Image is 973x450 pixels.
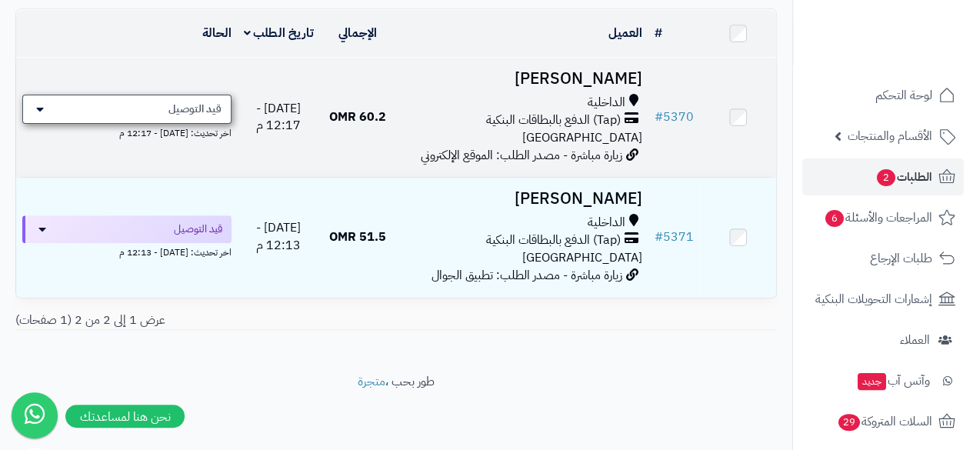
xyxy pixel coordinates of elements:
span: لوحة التحكم [875,85,932,106]
a: الإجمالي [338,24,377,42]
span: 51.5 OMR [329,228,386,246]
span: [DATE] - 12:17 م [256,99,301,135]
span: الطلبات [875,166,932,188]
div: اخر تحديث: [DATE] - 12:17 م [22,124,232,140]
span: العملاء [900,329,930,351]
a: # [655,24,662,42]
a: الحالة [202,24,232,42]
h3: [PERSON_NAME] [402,190,642,208]
span: الداخلية [588,94,625,112]
span: زيارة مباشرة - مصدر الطلب: تطبيق الجوال [432,266,622,285]
a: المراجعات والأسئلة6 [802,199,964,236]
a: #5370 [655,108,694,126]
span: طلبات الإرجاع [870,248,932,269]
span: المراجعات والأسئلة [824,207,932,228]
span: قيد التوصيل [168,102,222,117]
span: السلات المتروكة [837,411,932,432]
span: # [655,108,663,126]
a: #5371 [655,228,694,246]
a: لوحة التحكم [802,77,964,114]
a: تاريخ الطلب [244,24,314,42]
span: جديد [858,373,886,390]
a: العميل [608,24,642,42]
span: [GEOGRAPHIC_DATA] [522,128,642,147]
span: قيد التوصيل [174,222,222,237]
h3: [PERSON_NAME] [402,70,642,88]
div: عرض 1 إلى 2 من 2 (1 صفحات) [4,312,396,329]
span: # [655,228,663,246]
a: وآتس آبجديد [802,362,964,399]
a: الطلبات2 [802,158,964,195]
a: السلات المتروكة29 [802,403,964,440]
a: العملاء [802,322,964,358]
span: الداخلية [588,214,625,232]
span: الأقسام والمنتجات [848,125,932,147]
span: إشعارات التحويلات البنكية [815,288,932,310]
span: زيارة مباشرة - مصدر الطلب: الموقع الإلكتروني [421,146,622,165]
span: [DATE] - 12:13 م [256,218,301,255]
span: وآتس آب [856,370,930,392]
a: إشعارات التحويلات البنكية [802,281,964,318]
span: (Tap) الدفع بالبطاقات البنكية [486,112,621,129]
a: طلبات الإرجاع [802,240,964,277]
span: 2 [877,169,895,186]
a: متجرة [358,372,385,391]
span: (Tap) الدفع بالبطاقات البنكية [486,232,621,249]
span: 6 [825,210,844,227]
span: 60.2 OMR [329,108,386,126]
div: اخر تحديث: [DATE] - 12:13 م [22,243,232,259]
span: [GEOGRAPHIC_DATA] [522,248,642,267]
span: 29 [838,414,860,431]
